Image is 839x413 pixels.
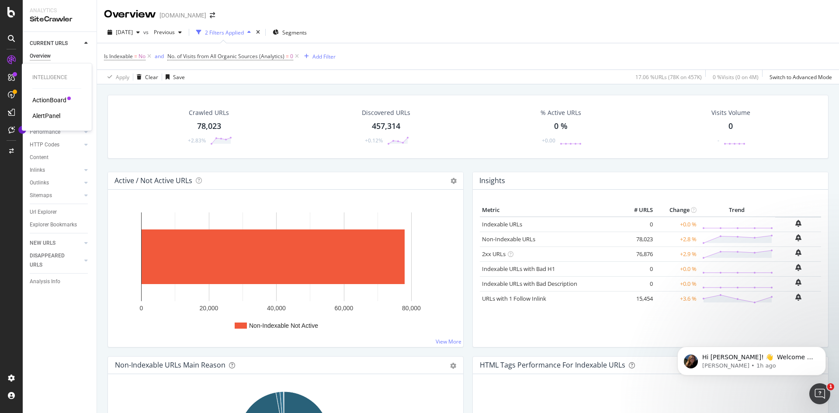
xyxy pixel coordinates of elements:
[482,235,535,243] a: Non-Indexable URLs
[30,153,49,162] div: Content
[249,322,318,329] text: Non-Indexable Not Active
[143,28,150,36] span: vs
[162,70,185,84] button: Save
[116,28,133,36] span: 2025 Sep. 15th
[32,96,66,104] a: ActionBoard
[301,51,336,62] button: Add Filter
[188,137,206,144] div: +2.83%
[30,251,82,270] a: DISAPPEARED URLS
[30,220,90,229] a: Explorer Bookmarks
[32,111,60,120] a: AlertPanel
[30,191,82,200] a: Sitemaps
[620,217,655,232] td: 0
[718,137,719,144] div: -
[312,53,336,60] div: Add Filter
[139,50,146,62] span: No
[189,108,229,117] div: Crawled URLs
[655,204,699,217] th: Change
[480,361,625,369] div: HTML Tags Performance for Indexable URLs
[635,73,702,81] div: 17.06 % URLs ( 78K on 457K )
[30,178,49,187] div: Outlinks
[30,191,52,200] div: Sitemaps
[115,361,225,369] div: Non-Indexable URLs Main Reason
[30,52,51,61] div: Overview
[30,39,68,48] div: CURRENT URLS
[18,126,26,134] div: Tooltip anchor
[282,29,307,36] span: Segments
[795,220,801,227] div: bell-plus
[480,204,620,217] th: Metric
[150,25,185,39] button: Previous
[30,220,77,229] div: Explorer Bookmarks
[155,52,164,60] button: and
[655,232,699,246] td: +2.8 %
[30,251,74,270] div: DISAPPEARED URLS
[620,246,655,261] td: 76,876
[482,250,506,258] a: 2xx URLs
[167,52,284,60] span: No. of Visits from All Organic Sources (Analytics)
[173,73,185,81] div: Save
[770,73,832,81] div: Switch to Advanced Mode
[210,12,215,18] div: arrow-right-arrow-left
[134,52,137,60] span: =
[795,294,801,301] div: bell-plus
[30,208,90,217] a: Url Explorer
[436,338,461,345] a: View More
[30,208,57,217] div: Url Explorer
[159,11,206,20] div: [DOMAIN_NAME]
[335,305,354,312] text: 60,000
[140,305,143,312] text: 0
[30,178,82,187] a: Outlinks
[482,265,555,273] a: Indexable URLs with Bad H1
[200,305,218,312] text: 20,000
[30,39,82,48] a: CURRENT URLS
[104,52,133,60] span: Is Indexable
[104,70,129,84] button: Apply
[728,121,733,132] div: 0
[554,121,568,132] div: 0 %
[30,239,55,248] div: NEW URLS
[30,128,60,137] div: Performance
[30,52,90,61] a: Overview
[479,175,505,187] h4: Insights
[713,73,759,81] div: 0 % Visits ( 0 on 4M )
[795,249,801,256] div: bell-plus
[30,128,82,137] a: Performance
[30,140,59,149] div: HTTP Codes
[116,73,129,81] div: Apply
[32,74,81,81] div: Intelligence
[620,261,655,276] td: 0
[372,121,400,132] div: 457,314
[541,108,581,117] div: % Active URLs
[655,276,699,291] td: +0.0 %
[699,204,775,217] th: Trend
[482,280,577,288] a: Indexable URLs with Bad Description
[711,108,750,117] div: Visits Volume
[290,50,293,62] span: 0
[655,246,699,261] td: +2.9 %
[620,204,655,217] th: # URLS
[450,363,456,369] div: gear
[655,261,699,276] td: +0.0 %
[655,291,699,306] td: +3.6 %
[795,264,801,271] div: bell-plus
[620,276,655,291] td: 0
[115,204,453,340] svg: A chart.
[30,239,82,248] a: NEW URLS
[482,295,546,302] a: URLs with 1 Follow Inlink
[664,328,839,389] iframe: Intercom notifications message
[286,52,289,60] span: =
[30,277,60,286] div: Analysis Info
[30,166,82,175] a: Inlinks
[451,178,457,184] i: Options
[104,25,143,39] button: [DATE]
[30,140,82,149] a: HTTP Codes
[362,108,410,117] div: Discovered URLs
[30,166,45,175] div: Inlinks
[133,70,158,84] button: Clear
